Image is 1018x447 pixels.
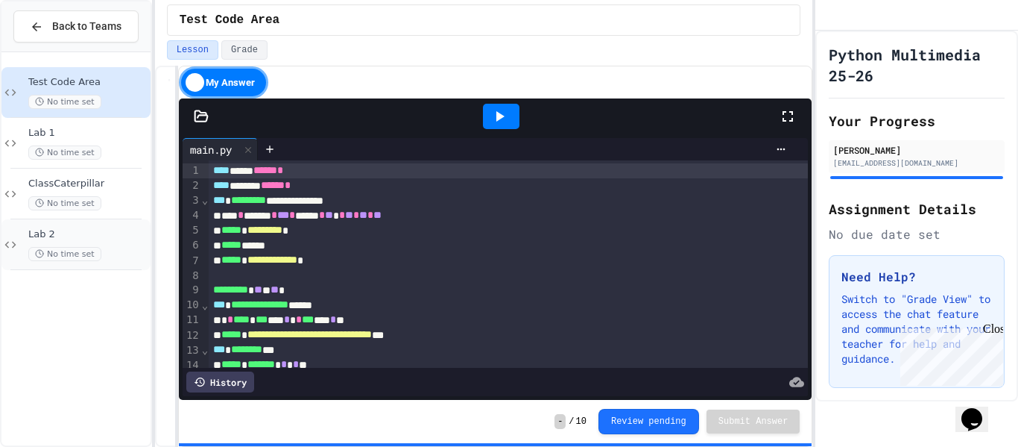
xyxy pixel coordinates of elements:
span: No time set [28,196,101,210]
div: 14 [183,358,201,373]
div: main.py [183,142,239,157]
iframe: chat widget [955,387,1003,432]
h3: Need Help? [841,268,992,286]
div: No due date set [829,225,1005,243]
button: Submit Answer [706,410,800,434]
span: Fold line [201,344,209,356]
div: Chat with us now!Close [6,6,103,95]
div: 7 [183,254,201,269]
span: Fold line [201,194,209,206]
button: Grade [221,40,268,60]
div: 1 [183,163,201,178]
p: Switch to "Grade View" to access the chat feature and communicate with your teacher for help and ... [841,292,992,366]
iframe: chat widget [894,322,1003,386]
div: 9 [183,283,201,298]
span: Fold line [201,299,209,311]
button: Review pending [598,409,699,434]
div: History [186,372,254,393]
div: 10 [183,298,201,313]
div: [EMAIL_ADDRESS][DOMAIN_NAME] [833,157,1000,169]
div: 4 [183,208,201,223]
span: Submit Answer [718,416,788,428]
div: [PERSON_NAME] [833,143,1000,157]
span: No time set [28,247,101,261]
div: 5 [183,223,201,238]
h2: Assignment Details [829,199,1005,219]
button: Back to Teams [13,10,139,43]
span: 10 [576,416,587,428]
span: Lab 1 [28,127,148,140]
span: - [554,414,566,429]
span: / [569,416,574,428]
div: 6 [183,238,201,253]
div: 12 [183,328,201,343]
div: 3 [183,193,201,208]
h1: Python Multimedia 25-26 [829,44,1005,86]
div: 13 [183,343,201,358]
div: 2 [183,178,201,193]
div: 11 [183,313,201,328]
span: No time set [28,146,101,160]
span: Test Code Area [180,11,279,29]
span: Back to Teams [52,19,121,34]
span: ClassCaterpillar [28,178,148,190]
div: main.py [183,138,258,160]
span: Test Code Area [28,76,148,89]
h2: Your Progress [829,110,1005,131]
div: 8 [183,269,201,284]
button: Lesson [167,40,218,60]
span: Lab 2 [28,228,148,241]
span: No time set [28,95,101,109]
